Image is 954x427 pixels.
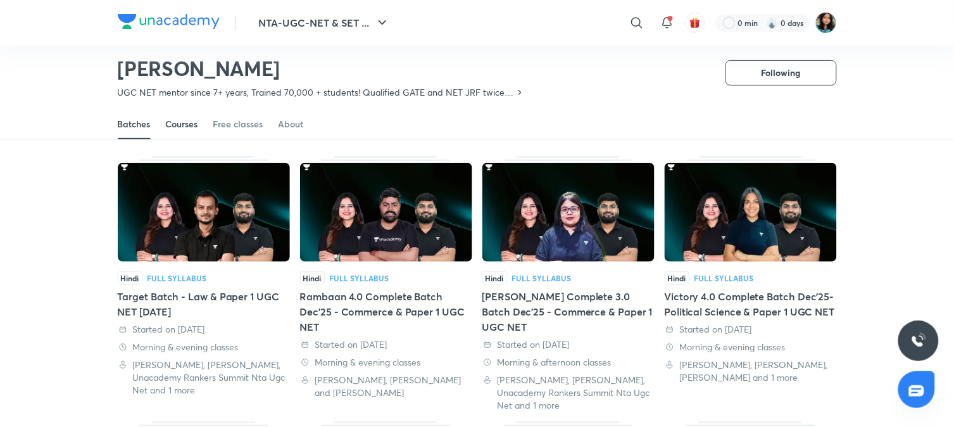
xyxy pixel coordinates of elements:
[118,118,151,131] div: Batches
[213,118,263,131] div: Free classes
[118,56,525,81] h2: [PERSON_NAME]
[118,14,220,32] a: Company Logo
[118,323,290,336] div: Started on 31 Jul 2025
[300,156,472,412] div: Rambaan 4.0 Complete Batch Dec'25 - Commerce & Paper 1 UGC NET
[694,274,754,282] div: Full Syllabus
[665,289,837,319] div: Victory 4.0 Complete Batch Dec'25- Political Science & Paper 1 UGC NET
[665,163,837,262] img: Thumbnail
[330,274,389,282] div: Full Syllabus
[665,271,689,285] span: Hindi
[279,109,304,139] a: About
[118,14,220,29] img: Company Logo
[665,359,837,384] div: Supreet Dhamija, Rajat Kumar, Toshiba Shukla and 1 more
[300,271,325,285] span: Hindi
[482,374,655,412] div: Rajat Kumar, Toshiba Shukla, Unacademy Rankers Summit Nta Ugc Net and 1 more
[166,109,198,139] a: Courses
[300,338,472,351] div: Started on 29 Jul 2025
[482,163,655,262] img: Thumbnail
[482,156,655,412] div: Vijay Complete 3.0 Batch Dec'25 - Commerce & Paper 1 UGC NET
[166,118,198,131] div: Courses
[118,86,515,99] p: UGC NET mentor since 7+ years, Trained 70,000 + students! Qualified GATE and NET JRF twice. BTech...
[725,60,837,86] button: Following
[118,289,290,319] div: Target Batch - Law & Paper 1 UGC NET [DATE]
[118,156,290,412] div: Target Batch - Law & Paper 1 UGC NET Dec'25
[300,374,472,399] div: Raghav Wadhwa, Rajat Kumar and Toshiba Shukla
[213,109,263,139] a: Free classes
[762,67,801,79] span: Following
[911,333,926,348] img: ttu
[118,109,151,139] a: Batches
[512,274,572,282] div: Full Syllabus
[482,338,655,351] div: Started on 28 Jul 2025
[147,274,207,282] div: Full Syllabus
[482,356,655,369] div: Morning & afternoon classes
[689,17,701,29] img: avatar
[300,356,472,369] div: Morning & evening classes
[482,289,655,335] div: [PERSON_NAME] Complete 3.0 Batch Dec'25 - Commerce & Paper 1 UGC NET
[815,12,837,34] img: Shalini Auddy
[665,341,837,354] div: Morning & evening classes
[665,323,837,336] div: Started on 28 Jul 2025
[665,156,837,412] div: Victory 4.0 Complete Batch Dec'25- Political Science & Paper 1 UGC NET
[118,359,290,397] div: Rajat Kumar, Toshiba Shukla, Unacademy Rankers Summit Nta Ugc Net and 1 more
[766,16,779,29] img: streak
[118,163,290,262] img: Thumbnail
[300,163,472,262] img: Thumbnail
[482,271,507,285] span: Hindi
[279,118,304,131] div: About
[118,341,290,354] div: Morning & evening classes
[251,10,398,35] button: NTA-UGC-NET & SET ...
[685,13,705,33] button: avatar
[300,289,472,335] div: Rambaan 4.0 Complete Batch Dec'25 - Commerce & Paper 1 UGC NET
[118,271,142,285] span: Hindi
